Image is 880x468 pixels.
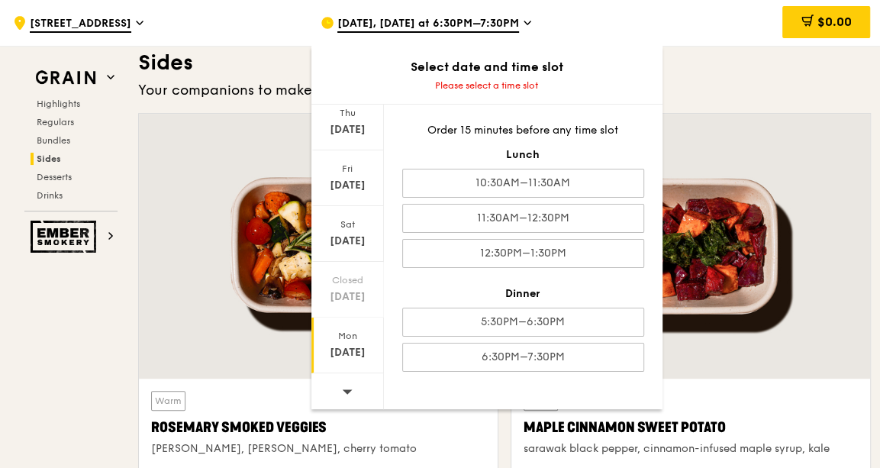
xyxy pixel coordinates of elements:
[314,122,382,137] div: [DATE]
[337,16,519,33] span: [DATE], [DATE] at 6:30PM–7:30PM
[311,79,662,92] div: Please select a time slot
[402,286,644,302] div: Dinner
[151,441,485,457] div: [PERSON_NAME], [PERSON_NAME], cherry tomato
[37,172,72,182] span: Desserts
[817,15,851,29] span: $0.00
[402,239,644,268] div: 12:30PM–1:30PM
[314,234,382,249] div: [DATE]
[37,153,61,164] span: Sides
[402,123,644,138] div: Order 15 minutes before any time slot
[138,79,871,101] div: Your companions to make it a wholesome meal.
[37,135,70,146] span: Bundles
[402,204,644,233] div: 11:30AM–12:30PM
[311,58,662,76] div: Select date and time slot
[151,391,185,411] div: Warm
[30,16,131,33] span: [STREET_ADDRESS]
[314,345,382,360] div: [DATE]
[37,98,80,109] span: Highlights
[151,417,485,438] div: Rosemary Smoked Veggies
[314,274,382,286] div: Closed
[31,64,101,92] img: Grain web logo
[138,49,871,76] h3: Sides
[314,163,382,175] div: Fri
[314,178,382,193] div: [DATE]
[314,330,382,342] div: Mon
[31,221,101,253] img: Ember Smokery web logo
[402,343,644,372] div: 6:30PM–7:30PM
[37,190,63,201] span: Drinks
[402,147,644,163] div: Lunch
[524,441,858,457] div: sarawak black pepper, cinnamon-infused maple syrup, kale
[402,308,644,337] div: 5:30PM–6:30PM
[402,169,644,198] div: 10:30AM–11:30AM
[314,218,382,231] div: Sat
[37,117,74,127] span: Regulars
[524,417,858,438] div: Maple Cinnamon Sweet Potato
[314,289,382,305] div: [DATE]
[314,107,382,119] div: Thu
